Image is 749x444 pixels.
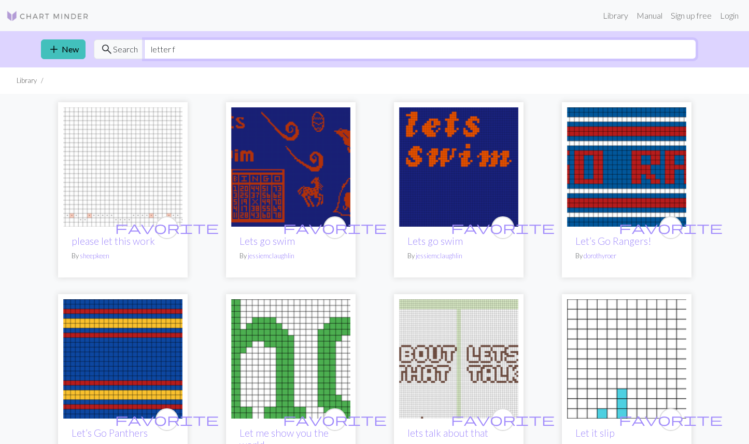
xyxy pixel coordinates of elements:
a: Login [716,5,743,26]
button: favourite [491,408,514,431]
img: Lets go swim [399,107,518,227]
span: favorite [451,411,555,427]
span: favorite [115,411,219,427]
img: Let me show you the world [231,299,350,419]
span: add [48,42,60,57]
i: favourite [115,409,219,430]
a: Lets go swim [231,161,350,171]
a: sheepkeen [80,252,109,260]
span: favorite [619,411,723,427]
i: favourite [283,217,387,238]
a: jessiemclaughlin [248,252,294,260]
a: Sign up free [667,5,716,26]
a: dorothyroer [584,252,616,260]
button: favourite [156,408,178,431]
i: favourite [451,409,555,430]
a: Let’s Go Panthers [63,353,182,363]
button: favourite [156,216,178,239]
a: Lets go swim [407,235,463,247]
a: Library [599,5,632,26]
span: favorite [619,219,723,235]
a: Lets go swim [239,235,295,247]
i: favourite [115,217,219,238]
i: favourite [283,409,387,430]
a: Manual [632,5,667,26]
span: favorite [283,219,387,235]
a: jessiemclaughlin [416,252,462,260]
i: favourite [619,217,723,238]
p: By [72,251,174,261]
span: search [101,42,113,57]
a: please let this work [63,161,182,171]
a: Let’s Go Rangers! [567,161,686,171]
p: By [407,251,510,261]
p: By [575,251,678,261]
a: please let this work [72,235,155,247]
img: Logo [6,10,89,22]
a: Lets go swim [399,161,518,171]
a: Let it slip [567,353,686,363]
a: Let me show you the world [231,353,350,363]
img: lets talk about that [399,299,518,419]
a: Let it slip [575,427,615,439]
a: lets talk about that [407,427,488,439]
a: lets talk about that [399,353,518,363]
button: favourite [323,408,346,431]
a: Let’s Go Rangers! [575,235,652,247]
a: Let’s Go Panthers [72,427,148,439]
p: By [239,251,342,261]
a: New [41,39,86,59]
span: favorite [283,411,387,427]
span: Search [113,43,138,55]
span: favorite [451,219,555,235]
button: favourite [323,216,346,239]
img: Lets go swim [231,107,350,227]
img: please let this work [63,107,182,227]
i: favourite [619,409,723,430]
button: favourite [491,216,514,239]
i: favourite [451,217,555,238]
li: Library [17,76,37,86]
img: Let’s Go Rangers! [567,107,686,227]
span: favorite [115,219,219,235]
img: Let it slip [567,299,686,419]
button: favourite [659,216,682,239]
button: favourite [659,408,682,431]
img: Let’s Go Panthers [63,299,182,419]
